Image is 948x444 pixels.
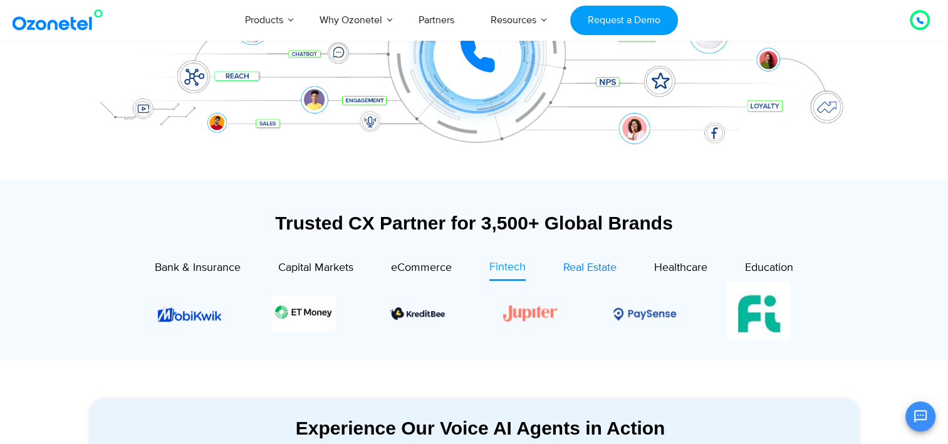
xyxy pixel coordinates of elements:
[158,282,791,346] div: Image Carousel
[391,261,452,275] span: eCommerce
[563,259,617,280] a: Real Estate
[745,261,793,275] span: Education
[654,261,707,275] span: Healthcare
[905,401,935,431] button: Open chat
[654,259,707,280] a: Healthcare
[391,259,452,280] a: eCommerce
[563,261,617,275] span: Real Estate
[102,417,860,439] div: Experience Our Voice AI Agents in Action
[155,259,241,280] a: Bank & Insurance
[89,212,860,234] div: Trusted CX Partner for 3,500+ Global Brands
[570,6,677,35] a: Request a Demo
[745,259,793,280] a: Education
[278,259,353,280] a: Capital Markets
[489,260,526,274] span: Fintech
[489,259,526,281] a: Fintech
[155,261,241,275] span: Bank & Insurance
[278,261,353,275] span: Capital Markets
